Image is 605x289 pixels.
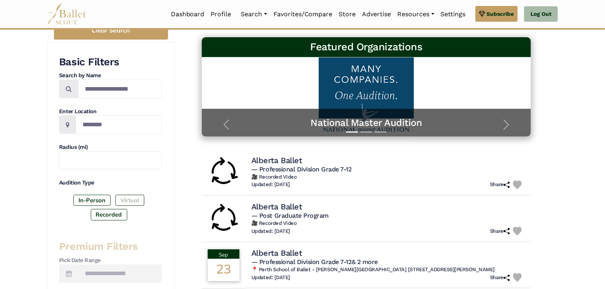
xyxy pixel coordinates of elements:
[54,22,168,40] button: Clear Search
[251,248,302,258] h4: Alberta Ballet
[208,249,239,259] div: Sep
[208,203,239,235] img: Rolling Audition
[479,10,485,18] img: gem.svg
[73,195,111,206] label: In-Person
[251,181,290,188] h6: Updated: [DATE]
[115,195,144,206] label: Virtual
[208,6,235,23] a: Profile
[375,127,387,137] button: Slide 3
[238,6,270,23] a: Search
[360,127,372,137] button: Slide 2
[59,72,162,80] h4: Search by Name
[490,274,510,281] h6: Share
[336,6,359,23] a: Store
[59,55,162,69] h3: Basic Filters
[251,165,352,173] span: — Professional Division Grade 7-12
[394,6,438,23] a: Resources
[251,212,329,219] span: — Post Graduate Program
[59,108,162,116] h4: Enter Location
[59,240,162,253] h3: Premium Filters
[251,228,290,235] h6: Updated: [DATE]
[251,274,290,281] h6: Updated: [DATE]
[487,10,514,18] span: Subscribe
[270,6,336,23] a: Favorites/Compare
[76,115,162,134] input: Location
[78,80,162,98] input: Search by names...
[208,40,525,54] h3: Featured Organizations
[210,117,523,129] a: National Master Audition
[346,127,358,137] button: Slide 1
[59,179,162,187] h4: Audition Type
[59,143,162,151] h4: Radius (mi)
[352,258,378,266] a: & 2 more
[91,209,127,220] label: Recorded
[208,156,239,188] img: Rolling Audition
[208,259,239,281] div: 23
[251,220,525,227] h6: 🎥 Recorded Video
[359,6,394,23] a: Advertise
[438,6,469,23] a: Settings
[524,6,558,22] a: Log Out
[251,202,302,212] h4: Alberta Ballet
[251,258,378,266] span: — Professional Division Grade 7-12
[251,266,525,273] h6: 📍 Perth School of Ballet - [PERSON_NAME][GEOGRAPHIC_DATA] [STREET_ADDRESS][PERSON_NAME]
[490,228,510,235] h6: Share
[59,257,162,264] h4: Pick Date Range
[475,6,518,22] a: Subscribe
[251,155,302,165] h4: Alberta Ballet
[251,174,525,181] h6: 🎥 Recorded Video
[490,181,510,188] h6: Share
[168,6,208,23] a: Dashboard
